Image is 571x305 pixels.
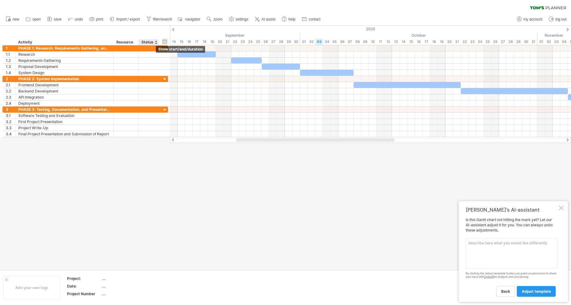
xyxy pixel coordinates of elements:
[285,39,292,45] div: Monday, 29 September 2025
[216,39,224,45] div: Saturday, 20 September 2025
[6,82,15,88] div: 2.1
[6,70,15,76] div: 1.4
[6,94,15,100] div: 2.3
[177,15,202,23] a: navigator
[517,286,556,297] a: adjust template
[315,39,323,45] div: Friday, 3 October 2025
[66,15,85,23] a: undo
[545,39,553,45] div: Sunday, 2 November 2025
[185,39,193,45] div: Tuesday, 16 September 2025
[246,39,254,45] div: Wednesday, 24 September 2025
[300,15,322,23] a: contact
[18,51,110,57] div: Research
[13,17,19,21] span: new
[491,39,499,45] div: Sunday, 26 October 2025
[476,39,484,45] div: Friday, 24 October 2025
[530,39,537,45] div: Friday, 31 October 2025
[430,39,438,45] div: Saturday, 18 October 2025
[18,107,110,112] div: PHASE 3: Testing, Documentation, and Presentation
[102,284,153,289] div: ....
[224,39,231,45] div: Sunday, 21 September 2025
[18,125,110,131] div: Project Write-Up
[415,39,423,45] div: Thursday, 16 October 2025
[453,39,461,45] div: Tuesday, 21 October 2025
[346,39,354,45] div: Tuesday, 7 October 2025
[445,39,453,45] div: Monday, 20 October 2025
[6,125,15,131] div: 3.3
[560,39,568,45] div: Tuesday, 4 November 2025
[18,119,110,125] div: First Project Presentation
[280,15,297,23] a: help
[153,17,172,21] span: filter/search
[6,76,15,82] div: 2
[6,113,15,119] div: 3.1
[67,284,101,289] div: Date:
[213,17,222,21] span: zoom
[18,131,110,137] div: Final Project Presentation and Submission of Report
[438,39,445,45] div: Sunday, 19 October 2025
[227,15,250,23] a: settings
[116,17,140,21] span: import / export
[361,39,369,45] div: Thursday, 9 October 2025
[158,47,203,51] span: show start/end/duration
[205,15,224,23] a: zoom
[262,39,269,45] div: Friday, 26 September 2025
[308,39,315,45] div: Thursday, 2 October 2025
[300,32,537,39] div: October 2025
[67,291,101,296] div: Project Number
[54,17,62,21] span: save
[6,88,15,94] div: 2.2
[377,39,384,45] div: Saturday, 11 October 2025
[309,17,321,21] span: contact
[354,39,361,45] div: Wednesday, 8 October 2025
[145,15,174,23] a: filter/search
[24,15,43,23] a: open
[466,207,558,213] div: [PERSON_NAME]'s AI-assistant
[522,39,530,45] div: Thursday, 30 October 2025
[46,15,63,23] a: save
[522,289,551,294] span: adjust template
[555,17,566,21] span: log out
[4,15,21,23] a: new
[507,39,514,45] div: Tuesday, 28 October 2025
[496,286,515,297] a: back
[6,119,15,125] div: 3.2
[384,39,392,45] div: Sunday, 12 October 2025
[253,15,277,23] a: AI assist
[170,39,178,45] div: Sunday, 14 September 2025
[239,39,246,45] div: Tuesday, 23 September 2025
[18,76,110,82] div: PHASE 2: System Implementation
[18,82,110,88] div: Frontend Development
[501,289,510,294] span: back
[515,15,544,23] a: my account
[18,70,110,76] div: System Design
[484,39,491,45] div: Saturday, 25 October 2025
[524,17,542,21] span: my account
[514,39,522,45] div: Wednesday, 29 October 2025
[6,107,15,112] div: 3
[6,100,15,106] div: 2.4
[466,272,558,279] div: By clicking the 'adjust template' button you grant us permission to share your input with for ana...
[392,39,400,45] div: Monday, 13 October 2025
[300,39,308,45] div: Wednesday, 1 October 2025
[18,45,110,51] div: PHASE 1: Research, Requirements Gathering, and System Design
[18,100,110,106] div: Deployment
[18,39,110,45] div: Activity
[102,291,153,296] div: ....
[6,58,15,63] div: 1.2
[208,39,216,45] div: Friday, 19 September 2025
[3,276,60,299] div: Add your own logo
[499,39,507,45] div: Monday, 27 October 2025
[338,39,346,45] div: Monday, 6 October 2025
[18,58,110,63] div: Requirements Gathering
[231,39,239,45] div: Monday, 22 September 2025
[547,15,568,23] a: log out
[537,39,545,45] div: Saturday, 1 November 2025
[193,39,201,45] div: Wednesday, 17 September 2025
[400,39,407,45] div: Tuesday, 14 October 2025
[6,45,15,51] div: 1
[96,17,103,21] span: print
[323,39,331,45] div: Saturday, 4 October 2025
[178,39,185,45] div: Monday, 15 September 2025
[67,276,101,281] div: Project:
